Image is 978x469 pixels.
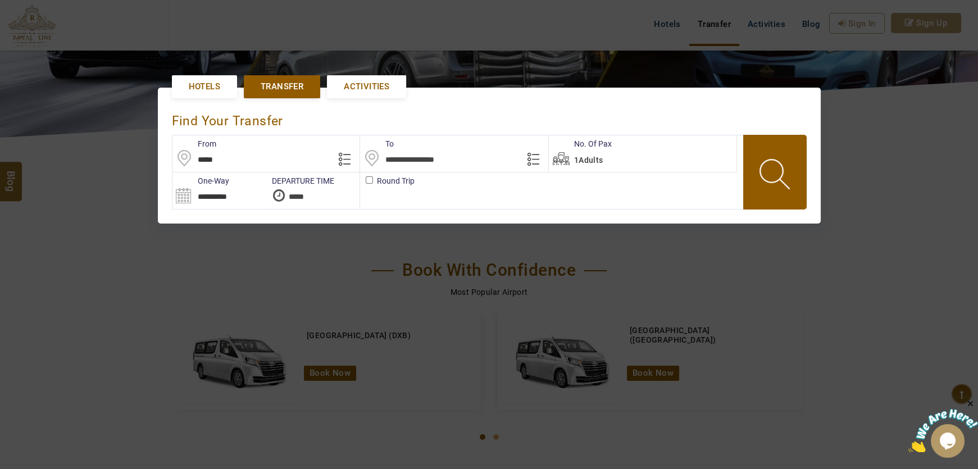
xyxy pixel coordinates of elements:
span: Transfer [261,81,303,93]
label: DEPARTURE TIME [266,175,334,186]
span: 1Adults [574,156,603,165]
a: Transfer [244,75,320,98]
span: Activities [344,81,389,93]
label: Round Trip [360,175,377,186]
span: Hotels [189,81,220,93]
iframe: chat widget [908,399,978,452]
label: To [360,138,394,149]
a: Hotels [172,75,237,98]
label: One-Way [172,175,229,186]
label: No. Of Pax [549,138,612,149]
a: Activities [327,75,406,98]
label: From [172,138,216,149]
div: Find Your Transfer [172,102,286,135]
